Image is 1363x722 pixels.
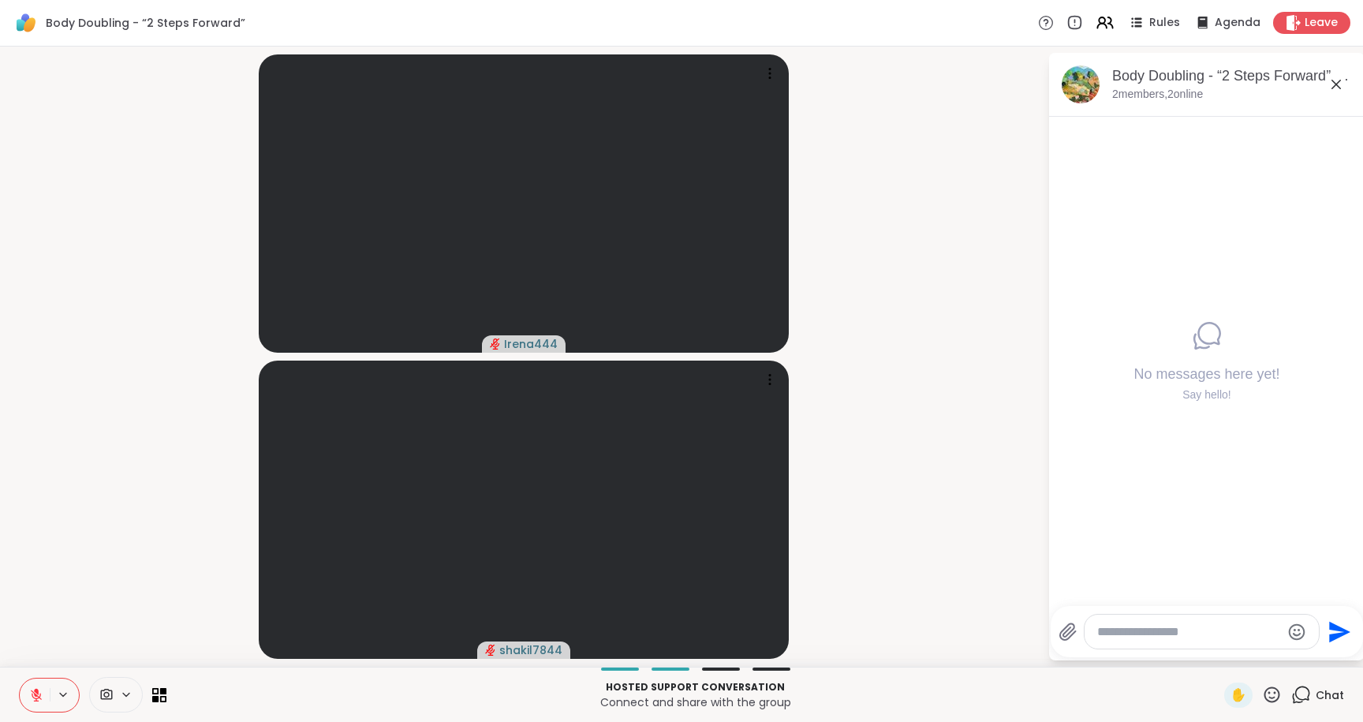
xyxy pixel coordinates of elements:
[176,694,1215,710] p: Connect and share with the group
[485,645,496,656] span: audio-muted
[504,336,558,352] span: Irena444
[46,15,245,31] span: Body Doubling - “2 Steps Forward”
[1097,624,1281,640] textarea: Type your message
[1149,15,1180,31] span: Rules
[1230,686,1246,705] span: ✋
[176,680,1215,694] p: Hosted support conversation
[1316,687,1344,703] span: Chat
[1287,623,1306,642] button: Emoji picker
[1320,614,1355,649] button: Send
[1112,87,1203,103] p: 2 members, 2 online
[1133,387,1279,403] div: Say hello!
[1112,66,1352,86] div: Body Doubling - “2 Steps Forward”, [DATE]
[1305,15,1338,31] span: Leave
[1062,65,1100,103] img: Body Doubling - “2 Steps Forward”, Sep 07
[13,9,39,36] img: ShareWell Logomark
[499,642,562,658] span: shakil7844
[490,339,501,350] span: audio-muted
[1133,365,1279,384] h4: No messages here yet!
[1215,15,1260,31] span: Agenda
